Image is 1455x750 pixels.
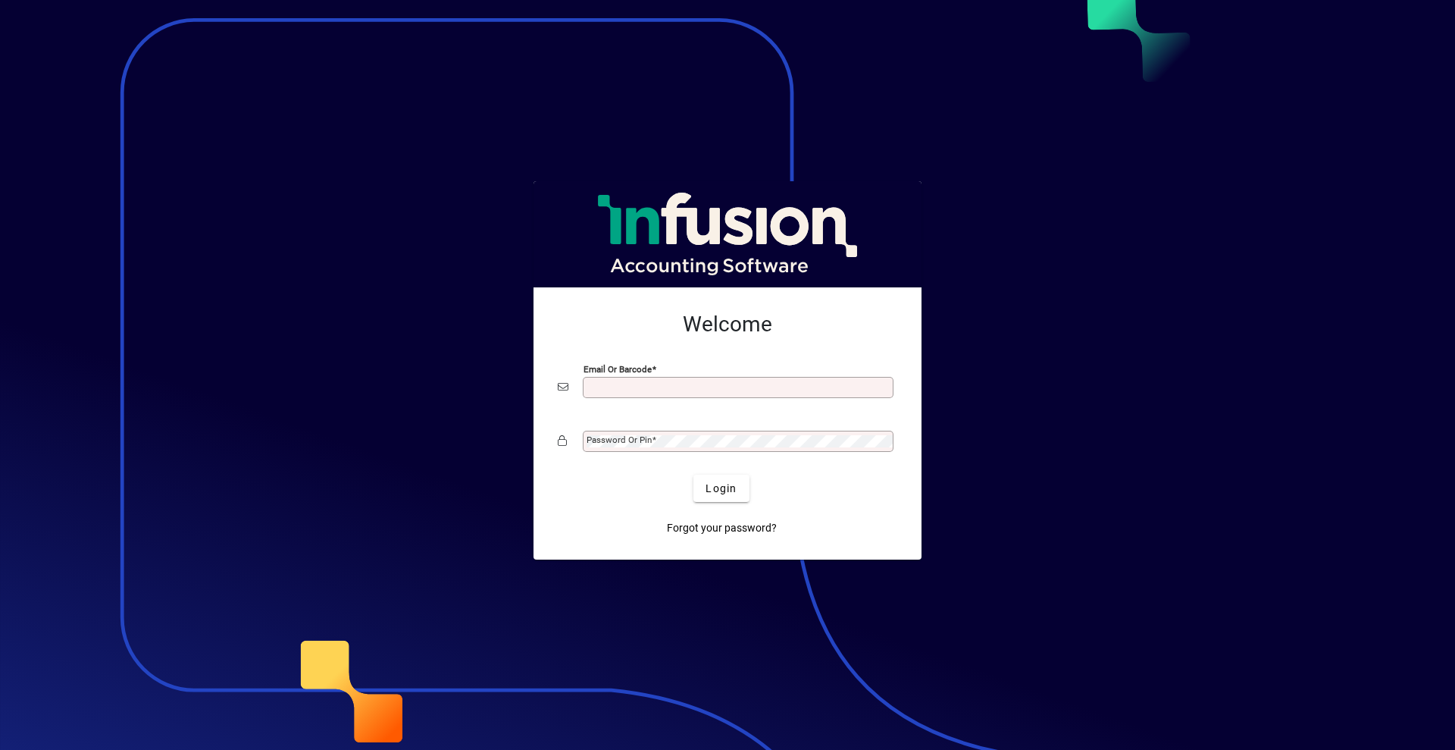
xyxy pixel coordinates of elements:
[693,475,749,502] button: Login
[587,435,652,445] mat-label: Password or Pin
[584,364,652,375] mat-label: Email or Barcode
[706,481,737,497] span: Login
[661,514,783,541] a: Forgot your password?
[667,520,777,536] span: Forgot your password?
[558,312,897,337] h2: Welcome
